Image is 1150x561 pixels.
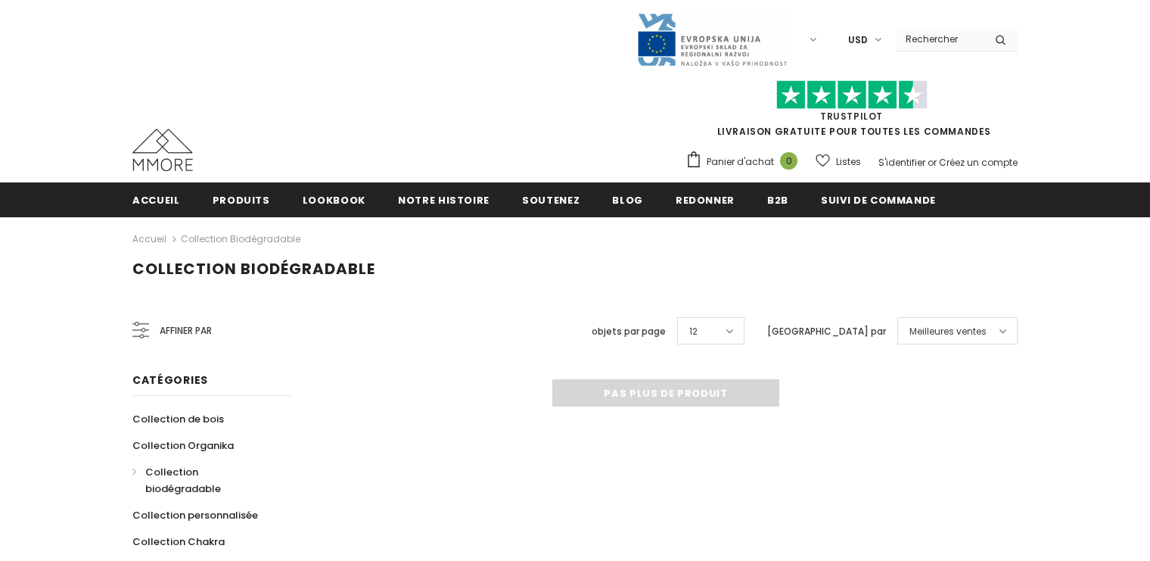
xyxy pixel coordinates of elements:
a: Produits [213,182,270,217]
span: Produits [213,193,270,207]
input: Search Site [897,28,984,50]
a: TrustPilot [820,110,883,123]
a: Collection personnalisée [132,502,258,528]
span: Suivi de commande [821,193,936,207]
span: Blog [612,193,643,207]
span: Lookbook [303,193,365,207]
a: soutenez [522,182,580,217]
span: LIVRAISON GRATUITE POUR TOUTES LES COMMANDES [685,87,1018,138]
label: objets par page [592,324,666,339]
span: Collection Chakra [132,535,225,549]
a: Accueil [132,182,180,217]
span: Collection biodégradable [145,465,221,496]
a: Collection de bois [132,406,224,432]
span: Accueil [132,193,180,207]
span: Affiner par [160,323,212,339]
span: Panier d'achat [707,154,774,170]
span: soutenez [522,193,580,207]
img: Faites confiance aux étoiles pilotes [776,80,928,110]
a: Panier d'achat 0 [685,151,805,173]
span: Notre histoire [398,193,490,207]
span: Catégories [132,372,208,388]
img: Javni Razpis [636,12,788,67]
label: [GEOGRAPHIC_DATA] par [767,324,886,339]
span: Meilleures ventes [909,324,987,339]
span: Redonner [676,193,735,207]
a: Lookbook [303,182,365,217]
a: Listes [816,148,861,175]
a: Créez un compte [939,156,1018,169]
a: B2B [767,182,788,217]
a: S'identifier [878,156,925,169]
span: USD [848,33,868,48]
span: Collection biodégradable [132,258,375,279]
a: Collection Organika [132,432,234,459]
a: Redonner [676,182,735,217]
span: 0 [780,152,797,170]
a: Collection Chakra [132,528,225,555]
img: Cas MMORE [132,129,193,171]
a: Collection biodégradable [132,459,275,502]
span: Collection personnalisée [132,508,258,522]
a: Suivi de commande [821,182,936,217]
span: Collection de bois [132,412,224,426]
span: B2B [767,193,788,207]
span: Collection Organika [132,438,234,453]
a: Blog [612,182,643,217]
a: Notre histoire [398,182,490,217]
a: Accueil [132,230,166,248]
a: Collection biodégradable [181,232,300,245]
a: Javni Razpis [636,33,788,45]
span: or [928,156,937,169]
span: Listes [836,154,861,170]
span: 12 [689,324,698,339]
